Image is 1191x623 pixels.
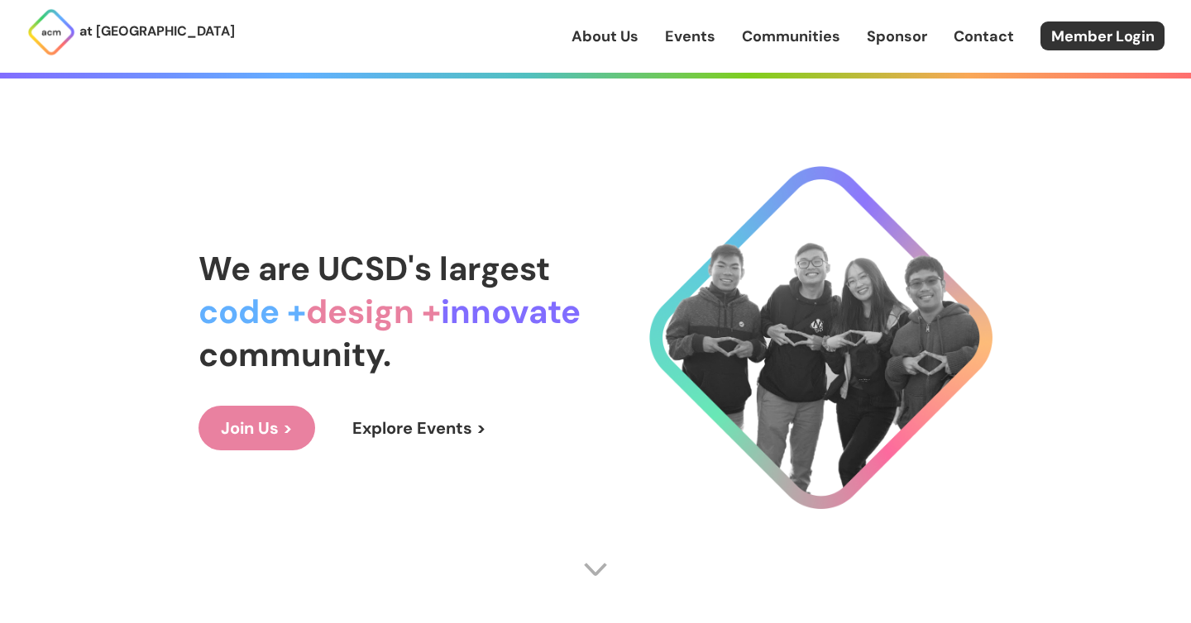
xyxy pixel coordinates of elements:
span: innovate [441,290,581,333]
span: We are UCSD's largest [198,247,550,290]
img: Scroll Arrow [583,557,608,582]
a: Contact [954,26,1014,47]
a: Communities [742,26,840,47]
img: Cool Logo [649,166,992,509]
span: community. [198,333,391,376]
a: Member Login [1040,21,1165,50]
a: About Us [572,26,639,47]
a: Sponsor [867,26,927,47]
a: Explore Events > [330,406,509,450]
a: at [GEOGRAPHIC_DATA] [26,7,235,57]
a: Events [665,26,715,47]
span: design + [306,290,441,333]
span: code + [198,290,306,333]
img: ACM Logo [26,7,76,57]
p: at [GEOGRAPHIC_DATA] [79,21,235,42]
a: Join Us > [198,406,315,450]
